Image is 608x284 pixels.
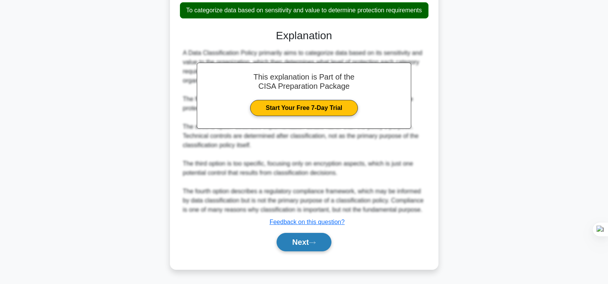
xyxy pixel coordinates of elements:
button: Next [277,233,331,251]
a: Feedback on this question? [270,219,345,225]
div: A Data Classification Policy primarily aims to categorize data based on its sensitivity and value... [183,48,425,214]
a: Start Your Free 7-Day Trial [250,100,358,116]
div: To categorize data based on sensitivity and value to determine protection requirements [180,2,428,18]
h3: Explanation [185,29,424,42]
